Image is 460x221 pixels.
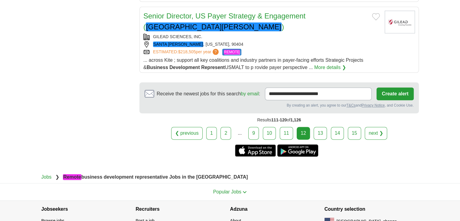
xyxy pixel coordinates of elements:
[41,174,52,180] a: Jobs
[201,65,225,70] strong: Represent
[213,189,241,194] span: Popular Jobs
[63,174,81,180] em: Remote
[243,191,247,193] img: toggle icon
[146,22,282,31] em: [GEOGRAPHIC_DATA][PERSON_NAME]
[55,174,59,180] span: ❯
[143,41,380,48] div: , [US_STATE], 90404
[139,113,419,127] div: Results of
[143,12,305,31] a: Senior Director, US Payer Strategy & Engagement ([GEOGRAPHIC_DATA][PERSON_NAME])
[169,65,200,70] strong: Development
[234,127,246,139] div: ...
[377,87,413,100] button: Create alert
[178,49,196,54] span: $218,505
[348,127,361,140] a: 15
[241,91,259,96] a: by email
[248,127,259,140] a: 9
[63,174,248,180] strong: business development representative Jobs in the [GEOGRAPHIC_DATA]
[331,127,344,140] a: 14
[361,103,385,107] a: Privacy Notice
[220,127,231,140] a: 2
[290,117,301,122] span: 1,126
[314,127,327,140] a: 13
[157,90,260,97] span: Receive the newest jobs for this search :
[171,127,203,140] a: ❮ previous
[213,49,219,55] span: ?
[143,58,363,70] span: ... across Kite ; support all key coalitions and industry partners in payer-facing efforts Strate...
[271,117,287,122] span: 111-120
[224,50,240,54] em: REMOTE
[147,65,168,70] strong: Business
[235,144,276,157] a: Get the iPhone app
[297,127,310,140] div: 12
[206,127,217,140] a: 1
[153,49,220,55] a: ESTIMATED:$218,505per year?
[263,127,276,140] a: 10
[153,41,203,47] em: SANTA [PERSON_NAME]
[372,13,380,20] button: Add to favorite jobs
[325,201,419,218] h4: Country selection
[346,103,355,107] a: T&Cs
[314,64,346,71] a: More details ❯
[385,11,415,33] img: Gilead Sciences logo
[365,127,387,140] a: next ❯
[153,34,202,39] a: GILEAD SCIENCES, INC.
[145,103,414,108] div: By creating an alert, you agree to our and , and Cookie Use.
[277,144,318,157] a: Get the Android app
[280,127,293,140] a: 11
